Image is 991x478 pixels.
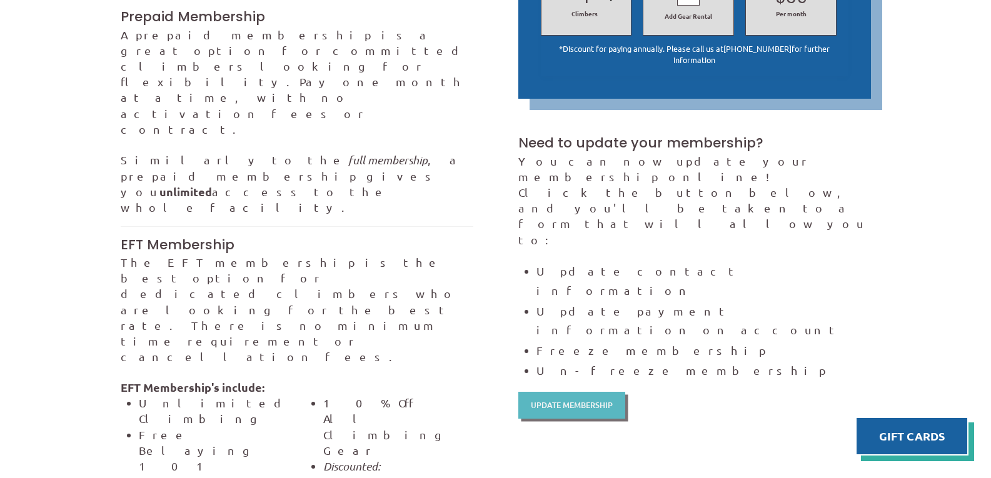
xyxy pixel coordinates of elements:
[536,264,741,297] span: Update contact information
[323,395,473,458] li: 10% Off All Climbing Gear
[649,12,728,21] span: Add Gear Rental
[536,364,827,377] span: Un-freeze membership
[121,152,473,216] p: Similarly to the , a prepaid membership gives you access to the whole facility.
[323,459,380,473] em: Discounted:
[758,9,824,18] span: Per month
[571,9,598,18] span: Climbers
[121,254,473,364] p: The EFT membership is the best option for dedicated climbers who are looking for the best rate. T...
[139,395,289,426] li: Unlimited Climbing
[159,184,212,199] strong: unlimited
[518,153,871,247] p: You can now update your membership online! Click the button below, and you'll be taken to a form ...
[536,304,842,337] span: Update payment information on account
[518,392,626,419] a: Update Membership
[723,43,792,54] a: [PHONE_NUMBER]
[121,7,473,26] h3: Prepaid Membership
[348,153,428,167] em: full membership
[518,134,871,152] h3: Need to update your membership?
[121,236,473,254] h3: EFT Membership
[541,43,848,65] p: *Discount for paying annually. Please call us at for further information
[121,27,473,137] p: Pay one month at a time, with no activation fees or contract.
[121,28,471,89] span: A prepaid membership is a great option for committed climbers looking for flexibility.
[121,379,473,395] strong: EFT Membership's include:
[536,344,767,357] span: Freeze membership
[531,401,613,409] span: Update Membership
